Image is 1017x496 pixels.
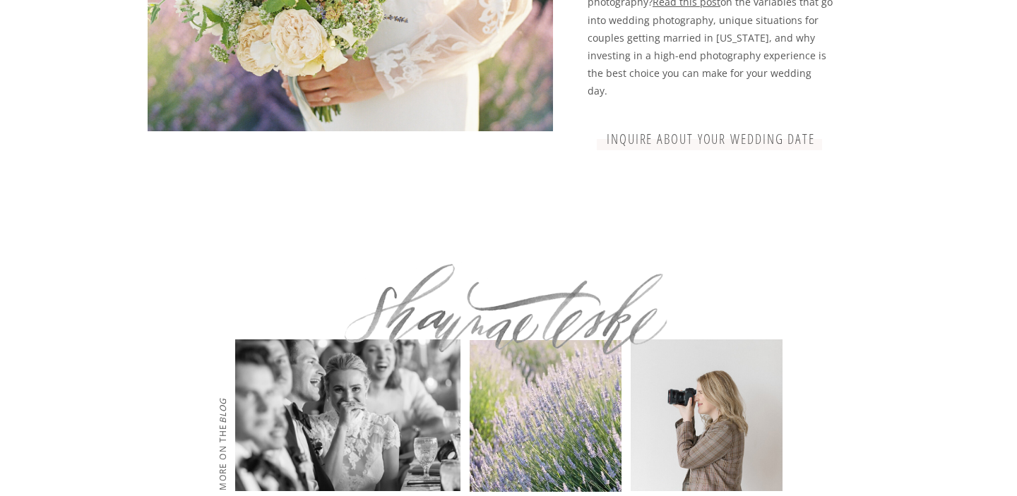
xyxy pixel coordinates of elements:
p: more on the [215,342,229,490]
a: inquire about your wedding date [603,131,819,148]
i: blog [217,397,229,423]
a: more on theblog [215,342,229,490]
